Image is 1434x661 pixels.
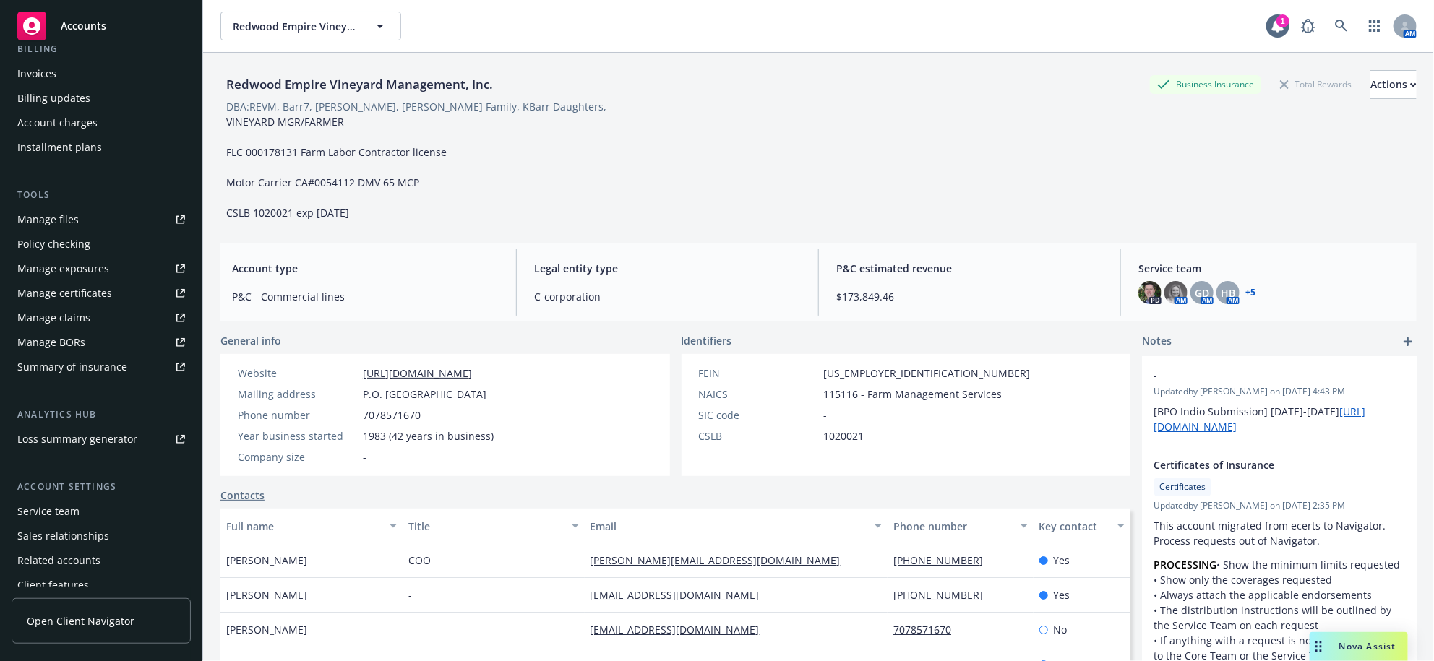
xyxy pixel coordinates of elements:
a: Loss summary generator [12,428,191,451]
div: Summary of insurance [17,355,127,379]
div: Title [408,519,563,534]
span: Certificates of Insurance [1154,457,1368,472]
span: $173,849.46 [836,289,1103,304]
a: Account charges [12,111,191,134]
div: Service team [17,500,80,523]
div: NAICS [699,386,818,402]
span: Service team [1138,261,1405,276]
div: Loss summary generator [17,428,137,451]
span: [PERSON_NAME] [226,553,307,568]
div: Manage exposures [17,257,109,280]
button: Email [585,509,888,543]
a: Manage files [12,208,191,231]
div: Tools [12,188,191,202]
span: - [363,449,366,465]
div: Key contact [1039,519,1109,534]
span: Identifiers [682,333,732,348]
div: SIC code [699,407,818,423]
div: Related accounts [17,549,100,572]
a: Contacts [220,488,265,503]
span: Yes [1054,587,1070,602]
p: [BPO Indio Submission] [DATE]-[DATE] [1154,404,1405,434]
div: -Updatedby [PERSON_NAME] on [DATE] 4:43 PM[BPO Indio Submission] [DATE]-[DATE][URL][DOMAIN_NAME] [1142,356,1417,446]
div: Account charges [17,111,98,134]
button: Nova Assist [1310,632,1408,661]
div: Full name [226,519,381,534]
a: Client features [12,574,191,597]
a: [PHONE_NUMBER] [893,553,995,567]
a: Manage BORs [12,331,191,354]
span: [US_EMPLOYER_IDENTIFICATION_NUMBER] [824,366,1031,381]
div: Redwood Empire Vineyard Management, Inc. [220,75,499,94]
span: [PERSON_NAME] [226,587,307,602]
span: C-corporation [534,289,801,304]
a: Summary of insurance [12,355,191,379]
div: Drag to move [1310,632,1328,661]
a: Policy checking [12,233,191,256]
a: 7078571670 [893,623,963,636]
a: [EMAIL_ADDRESS][DOMAIN_NAME] [591,623,771,636]
span: Updated by [PERSON_NAME] on [DATE] 2:35 PM [1154,499,1405,512]
div: Installment plans [17,136,102,159]
a: add [1399,333,1417,350]
div: CSLB [699,428,818,444]
span: HB [1221,285,1235,301]
div: Analytics hub [12,407,191,422]
div: Year business started [238,428,357,444]
span: Updated by [PERSON_NAME] on [DATE] 4:43 PM [1154,385,1405,398]
div: Billing updates [17,87,90,110]
div: Invoices [17,62,56,85]
span: 115116 - Farm Management Services [824,386,1002,402]
div: Manage files [17,208,79,231]
span: Account type [232,261,499,276]
span: Accounts [61,20,106,32]
span: - [408,622,412,637]
span: Redwood Empire Vineyard Management, Inc. [233,19,358,34]
a: Manage exposures [12,257,191,280]
div: DBA: REVM, Barr7, [PERSON_NAME], [PERSON_NAME] Family, KBarr Daughters, [226,99,606,114]
a: Related accounts [12,549,191,572]
span: P&C - Commercial lines [232,289,499,304]
div: Billing [12,42,191,56]
span: 1983 (42 years in business) [363,428,494,444]
span: Notes [1142,333,1172,350]
a: [URL][DOMAIN_NAME] [363,366,472,380]
span: COO [408,553,431,568]
div: FEIN [699,366,818,381]
span: Legal entity type [534,261,801,276]
a: Switch app [1360,12,1389,40]
a: Report a Bug [1294,12,1323,40]
span: Open Client Navigator [27,613,134,628]
span: Certificates [1159,480,1206,493]
span: 7078571670 [363,407,421,423]
button: Key contact [1034,509,1130,543]
span: P.O. [GEOGRAPHIC_DATA] [363,386,486,402]
span: P&C estimated revenue [836,261,1103,276]
a: [PERSON_NAME][EMAIL_ADDRESS][DOMAIN_NAME] [591,553,852,567]
button: Redwood Empire Vineyard Management, Inc. [220,12,401,40]
div: Phone number [893,519,1011,534]
div: Company size [238,449,357,465]
div: Manage certificates [17,282,112,305]
button: Phone number [888,509,1033,543]
a: Service team [12,500,191,523]
a: [PHONE_NUMBER] [893,588,995,602]
span: Yes [1054,553,1070,568]
a: +5 [1245,288,1255,297]
a: Manage claims [12,306,191,329]
a: [EMAIL_ADDRESS][DOMAIN_NAME] [591,588,771,602]
button: Full name [220,509,403,543]
span: General info [220,333,281,348]
span: - [824,407,828,423]
button: Title [403,509,585,543]
span: [PERSON_NAME] [226,622,307,637]
a: Accounts [12,6,191,46]
a: Search [1327,12,1356,40]
span: 1020021 [824,428,864,444]
div: 1 [1276,12,1289,25]
span: - [1154,368,1368,383]
div: Policy checking [17,233,90,256]
button: Actions [1370,70,1417,99]
a: Invoices [12,62,191,85]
